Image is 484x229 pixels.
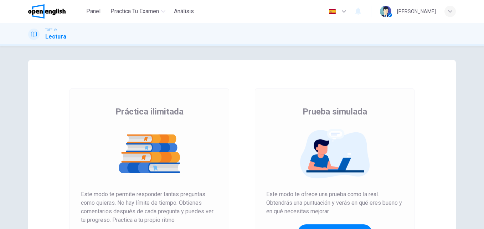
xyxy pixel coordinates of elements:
h1: Lectura [45,32,66,41]
span: Análisis [174,7,194,16]
a: OpenEnglish logo [28,4,82,19]
button: Panel [82,5,105,18]
span: Panel [86,7,101,16]
span: TOEFL® [45,27,57,32]
img: es [328,9,337,14]
span: Este modo te permite responder tantas preguntas como quieras. No hay límite de tiempo. Obtienes c... [81,190,218,224]
span: Práctica ilimitada [115,106,184,117]
span: Prueba simulada [303,106,367,117]
div: [PERSON_NAME] [397,7,436,16]
button: Análisis [171,5,197,18]
span: Practica tu examen [110,7,159,16]
img: OpenEnglish logo [28,4,66,19]
span: Este modo te ofrece una prueba como la real. Obtendrás una puntuación y verás en qué eres bueno y... [266,190,403,216]
img: Profile picture [380,6,391,17]
button: Practica tu examen [108,5,168,18]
